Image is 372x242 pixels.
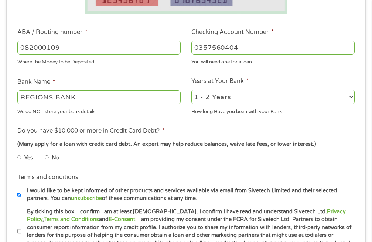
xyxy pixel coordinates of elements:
a: E-Consent [109,216,135,222]
label: Checking Account Number [191,28,274,36]
a: unsubscribe [71,195,102,201]
input: 263177916 [17,41,181,55]
label: No [52,154,59,162]
a: Terms and Conditions [44,216,99,222]
label: Terms and conditions [17,173,78,181]
input: 345634636 [191,41,355,55]
label: Years at Your Bank [191,77,249,85]
div: We do NOT store your bank details! [17,106,181,116]
label: I would like to be kept informed of other products and services available via email from Sivetech... [21,187,357,203]
label: Yes [24,154,33,162]
div: You will need one for a loan. [191,56,355,66]
div: Where the Money to be Deposited [17,56,181,66]
div: How long Have you been with your Bank [191,106,355,116]
label: Bank Name [17,78,55,86]
label: ABA / Routing number [17,28,88,36]
label: Do you have $10,000 or more in Credit Card Debt? [17,127,165,135]
div: (Many apply for a loan with credit card debt. An expert may help reduce balances, waive late fees... [17,140,355,148]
